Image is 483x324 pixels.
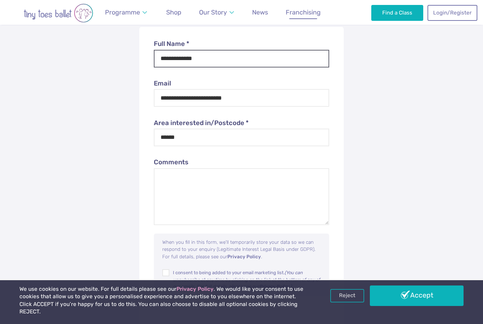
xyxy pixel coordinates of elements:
[105,8,140,16] span: Programme
[166,8,181,16] span: Shop
[196,5,238,20] a: Our Story
[249,5,271,20] a: News
[9,4,108,23] img: tiny toes ballet
[371,5,423,20] a: Find a Class
[162,238,322,260] p: When you fill in this form, we'll temporarily store your data so we can respond to your enquiry (...
[330,289,364,302] a: Reject
[154,158,329,167] label: Comments
[173,269,322,290] p: I consent to being added to your email marketing list.
[286,8,321,16] span: Franchising
[283,5,324,20] a: Franchising
[199,8,227,16] span: Our Story
[227,254,261,260] a: Privacy Policy
[370,285,464,306] a: Accept
[154,79,329,89] label: Email
[19,285,308,316] p: We use cookies on our website. For full details please see our . We would like your consent to us...
[102,5,151,20] a: Programme
[252,8,268,16] span: News
[427,5,477,20] a: Login/Register
[176,286,214,292] a: Privacy Policy
[154,118,329,128] label: Area interested in/Postcode *
[154,39,329,49] label: Full Name *
[163,5,185,20] a: Shop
